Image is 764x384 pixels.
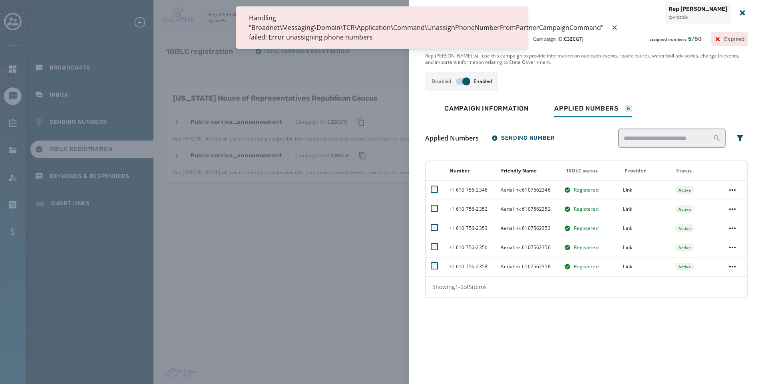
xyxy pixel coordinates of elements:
td: Link [618,238,670,257]
div: 10DLC status [566,168,618,174]
div: Status [676,168,721,174]
h4: Public service_announcement [428,35,520,43]
span: Registered [574,206,599,212]
span: Registered [574,225,599,232]
span: +1 [449,206,456,212]
div: 5 [625,105,632,112]
div: Active [675,186,694,194]
span: Registered [574,244,599,251]
span: Sending Number [491,135,555,141]
td: Link [618,180,670,200]
button: +16107562358 actions menu [726,260,739,273]
td: Aerialink 6107562353 [496,219,560,238]
div: Active [675,243,694,251]
span: Showing 1 - 5 of 5 items [432,283,487,291]
button: Applied Numbers5 [548,101,639,119]
button: Sort by [object Object] [498,164,540,177]
span: Applied Numbers [554,105,619,113]
td: Aerialink 6107562346 [496,180,560,200]
span: Applied Numbers [425,133,479,143]
span: 610 756 - 2352 [449,206,487,212]
span: +1 [449,186,456,193]
span: Campaign Information [444,105,529,113]
button: Campaign Information [438,101,535,119]
span: Disabled [432,78,451,85]
button: Sort by [object Object] [446,164,473,177]
div: Provider [625,168,669,174]
td: Link [618,200,670,219]
span: / 50 [692,36,702,42]
span: C3ZCGTJ [564,36,584,42]
td: Link [618,257,670,276]
div: Active [675,205,694,213]
h2: Campaign details [425,7,485,18]
div: Active [675,224,694,232]
span: assigned numbers [649,35,686,43]
span: 610 756 - 2358 [449,263,487,270]
button: +16107562352 actions menu [726,203,739,216]
td: Aerialink 6107562356 [496,238,560,257]
div: Expired [711,32,748,46]
span: Registered [574,263,599,270]
span: 610 756 - 2346 [449,186,487,193]
span: +1 [449,263,456,270]
span: Rep [PERSON_NAME] [668,5,727,13]
span: Campaign ID: [533,36,584,42]
div: Active [675,263,694,271]
span: Enabled [474,78,492,85]
span: 610 756 - 2356 [449,244,487,251]
button: Filters menu [732,130,748,146]
span: Registered [574,187,599,193]
button: +16107562346 actions menu [726,184,739,196]
span: Rep [PERSON_NAME] will use this campaign to provide information on outreach events, road closures... [425,53,748,65]
span: 610 756 - 2353 [449,225,487,232]
button: Sending Number [485,130,561,146]
td: Aerialink 6107562352 [496,200,560,219]
span: +1 [449,244,456,251]
button: +16107562356 actions menu [726,241,739,254]
span: +1 [449,225,456,232]
td: Aerialink 6107562358 [496,257,560,276]
span: 5 [688,35,702,43]
span: tpvmzt9e [668,14,727,21]
button: +16107562353 actions menu [726,222,739,235]
td: Link [618,219,670,238]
